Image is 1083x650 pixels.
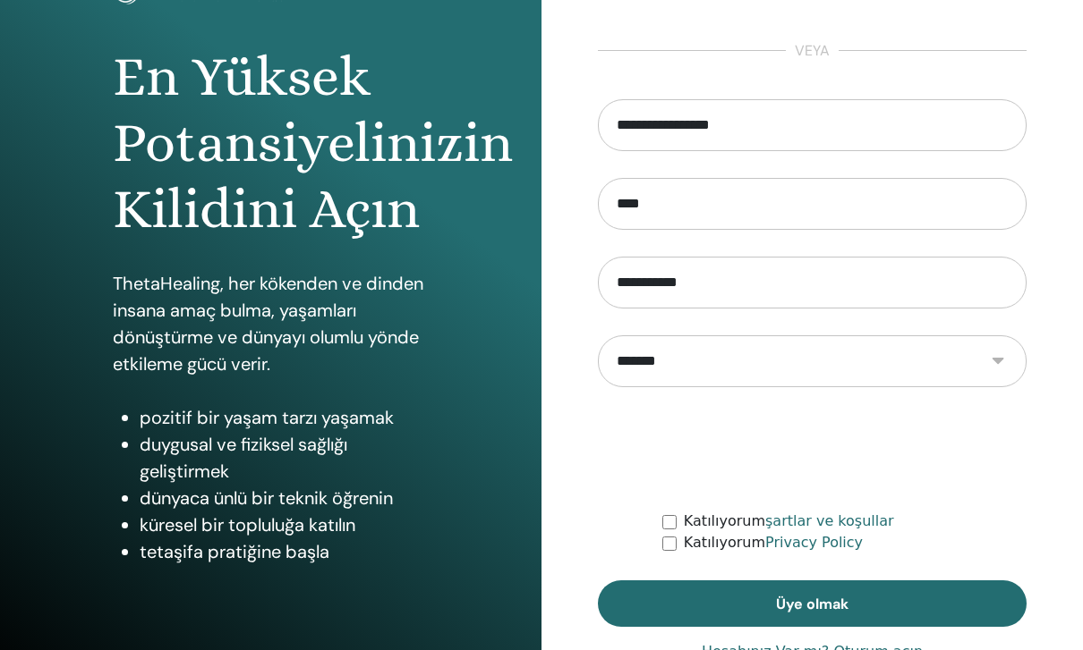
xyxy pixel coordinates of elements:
[684,511,894,532] label: Katılıyorum
[140,431,429,485] li: duygusal ve fiziksel sağlığı geliştirmek
[677,414,949,484] iframe: reCAPTCHA
[684,532,863,553] label: Katılıyorum
[140,404,429,431] li: pozitif bir yaşam tarzı yaşamak
[140,538,429,565] li: tetaşifa pratiğine başla
[140,485,429,511] li: dünyaca ünlü bir teknik öğrenin
[113,44,429,243] h1: En Yüksek Potansiyelinizin Kilidini Açın
[765,512,894,529] a: şartlar ve koşullar
[598,580,1027,627] button: Üye olmak
[776,595,848,613] span: Üye olmak
[765,534,863,551] a: Privacy Policy
[786,40,839,62] span: veya
[140,511,429,538] li: küresel bir topluluğa katılın
[113,270,429,377] p: ThetaHealing, her kökenden ve dinden insana amaç bulma, yaşamları dönüştürme ve dünyayı olumlu yö...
